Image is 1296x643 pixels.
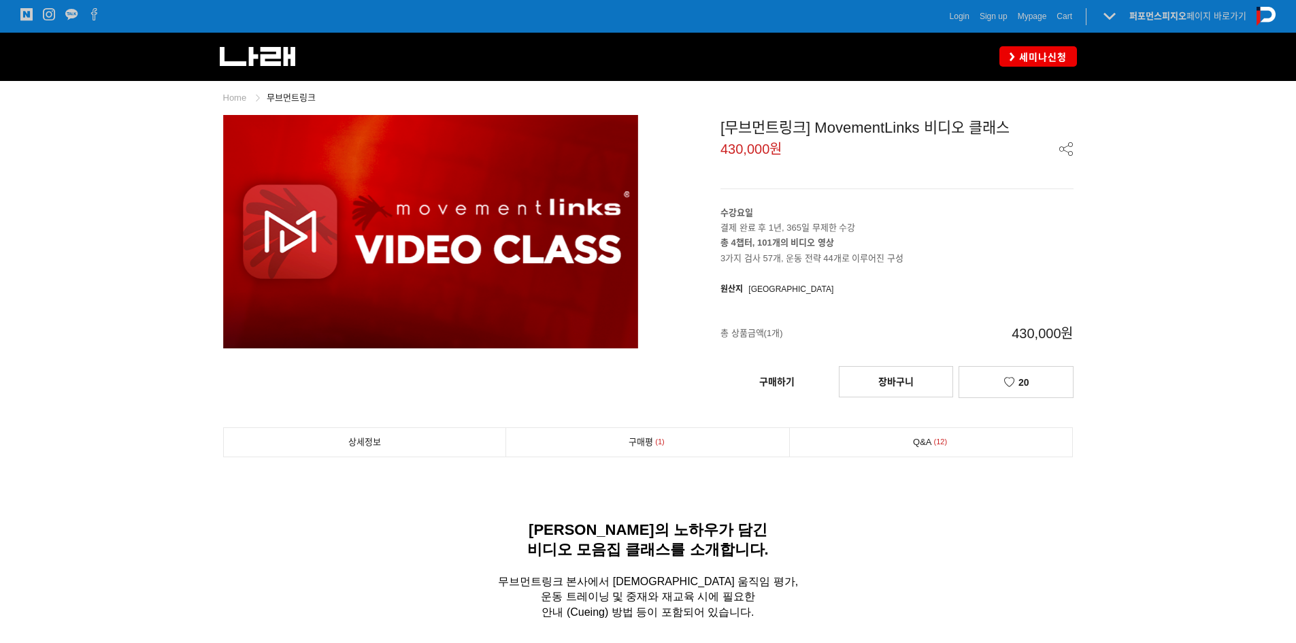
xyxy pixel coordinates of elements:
[224,428,506,457] a: 상세정보
[541,591,755,602] span: 운동 트레이닝 및 중재와 재교육 시에 필요한
[223,93,247,103] a: Home
[1018,10,1047,23] a: Mypage
[720,115,1074,137] div: [무브먼트링크] MovementLinks 비디오 클래스
[542,606,754,618] span: 안내 (Cueing) 방법 등이 포함되어 있습니다.
[1129,11,1246,21] a: 퍼포먼스피지오페이지 바로가기
[267,93,316,103] a: 무브먼트링크
[898,311,1074,356] span: 430,000원
[999,46,1077,66] a: 세미나신청
[959,366,1073,398] a: 20
[932,435,950,449] span: 12
[720,237,834,248] strong: 총 4챕터, 101개의 비디오 영상
[839,366,953,397] a: 장바구니
[980,10,1008,23] a: Sign up
[748,284,833,294] span: [GEOGRAPHIC_DATA]
[720,235,1074,265] p: 3가지 검사 57개, 운동 전략 44개로 이루어진 구성
[498,576,798,587] span: 무브먼트링크 본사에서 [DEMOGRAPHIC_DATA] 움직임 평가,
[720,205,1074,235] p: 결제 완료 후 1년, 365일 무제한 수강
[720,142,782,156] span: 430,000원
[1015,50,1067,64] span: 세미나신청
[1018,377,1029,388] span: 20
[529,521,767,538] span: [PERSON_NAME]의 노하우가 담긴
[506,428,789,457] a: 구매평1
[720,311,898,356] span: 총 상품금액(1개)
[950,10,969,23] a: Login
[790,428,1073,457] a: Q&A12
[1057,10,1072,23] a: Cart
[720,208,753,218] strong: 수강요일
[1129,11,1186,21] strong: 퍼포먼스피지오
[653,435,667,449] span: 1
[720,367,833,397] a: 구매하기
[720,284,743,294] span: 원산지
[527,541,768,558] span: 비디오 모음집 클래스를 소개합니다.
